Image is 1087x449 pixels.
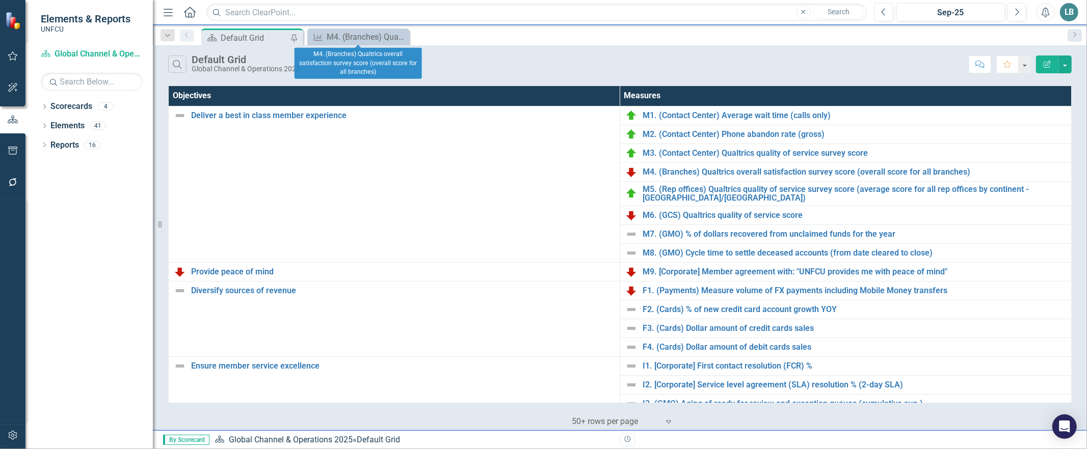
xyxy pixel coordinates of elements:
[625,266,638,278] img: Below Plan
[643,343,1066,352] a: F4. (Cards) Dollar amount of debit cards sales
[625,228,638,240] img: Not Defined
[625,341,638,353] img: Not Defined
[625,147,638,159] img: On Target
[620,225,1071,244] td: Double-Click to Edit Right Click for Context Menu
[174,285,186,297] img: Not Defined
[229,435,353,444] a: Global Channel & Operations 2025
[625,166,638,178] img: Below Plan
[1060,3,1078,21] button: LB
[643,167,1066,177] a: M4. (Branches) Qualtrics overall satisfaction survey score (overall score for all branches)
[620,263,1071,282] td: Double-Click to Edit Right Click for Context Menu
[625,187,638,200] img: On Target
[643,149,1066,158] a: M3. (Contact Center) Qualtrics quality of service survey score
[310,31,407,43] a: M4. (Branches) Qualtrics overall satisfaction survey score (overall score for all branches)
[620,319,1071,338] td: Double-Click to Edit Right Click for Context Menu
[215,434,613,446] div: »
[620,338,1071,357] td: Double-Click to Edit Right Click for Context Menu
[191,267,615,276] a: Provide peace of mind
[620,162,1071,181] td: Double-Click to Edit Right Click for Context Menu
[643,399,1066,408] a: I3. (GMO) Aging of ready for review and exception queues (cumulative avg.)
[84,141,100,149] div: 16
[5,12,23,30] img: ClearPoint Strategy
[620,282,1071,300] td: Double-Click to Edit Right Click for Context Menu
[295,48,422,79] div: M4. (Branches) Qualtrics overall satisfaction survey score (overall score for all branches)
[625,303,638,316] img: Not Defined
[41,73,143,91] input: Search Below...
[625,360,638,372] img: Not Defined
[50,101,92,113] a: Scorecards
[643,185,1066,203] a: M5. (Rep offices) Qualtrics quality of service survey score (average score for all rep offices by...
[625,247,638,259] img: Not Defined
[41,48,143,60] a: Global Channel & Operations 2025
[620,395,1071,413] td: Double-Click to Edit Right Click for Context Menu
[643,380,1066,389] a: I2. [Corporate] Service level agreement (SLA) resolution % (2-day SLA)
[192,65,300,73] div: Global Channel & Operations 2025
[643,111,1066,120] a: M1. (Contact Center) Average wait time (calls only)
[191,286,615,295] a: Diversify sources of revenue
[643,211,1066,220] a: M6. (GCS) Qualtrics quality of service score
[90,122,106,130] div: 41
[620,300,1071,319] td: Double-Click to Edit Right Click for Context Menu
[625,128,638,141] img: On Target
[174,109,186,122] img: Not Defined
[643,305,1066,314] a: F2. (Cards) % of new credit card account growth YOY
[625,398,638,410] img: Not Defined
[643,324,1066,333] a: F3. (Cards) Dollar amount of credit cards sales
[896,3,1005,21] button: Sep-25
[643,230,1066,239] a: M7. (GMO) % of dollars recovered from unclaimed funds for the year
[643,130,1066,139] a: M2. (Contact Center) Phone abandon rate (gross)
[206,4,867,21] input: Search ClearPoint...
[97,102,114,111] div: 4
[620,357,1071,376] td: Double-Click to Edit Right Click for Context Menu
[643,286,1066,295] a: F1. (Payments) Measure volume of FX payments including Mobile Money transfers
[41,25,130,33] small: UNFCU
[50,139,79,151] a: Reports
[169,263,620,282] td: Double-Click to Edit Right Click for Context Menu
[643,361,1066,371] a: I1. [Corporate] First contact resolution (FCR) %
[174,266,186,278] img: Below Plan
[620,206,1071,225] td: Double-Click to Edit Right Click for Context Menu
[828,8,850,16] span: Search
[620,376,1071,395] td: Double-Click to Edit Right Click for Context Menu
[169,282,620,357] td: Double-Click to Edit Right Click for Context Menu
[327,31,407,43] div: M4. (Branches) Qualtrics overall satisfaction survey score (overall score for all branches)
[41,13,130,25] span: Elements & Reports
[169,106,620,262] td: Double-Click to Edit Right Click for Context Menu
[620,144,1071,162] td: Double-Click to Edit Right Click for Context Menu
[192,54,300,65] div: Default Grid
[169,357,620,413] td: Double-Click to Edit Right Click for Context Menu
[357,435,400,444] div: Default Grid
[163,435,209,445] span: By Scorecard
[1052,414,1077,439] div: Open Intercom Messenger
[900,7,1001,19] div: Sep-25
[620,181,1071,206] td: Double-Click to Edit Right Click for Context Menu
[620,106,1071,125] td: Double-Click to Edit Right Click for Context Menu
[221,32,288,44] div: Default Grid
[620,125,1071,144] td: Double-Click to Edit Right Click for Context Menu
[643,248,1066,258] a: M8. (GMO) Cycle time to settle deceased accounts (from date cleared to close)
[625,109,638,122] img: On Target
[191,361,615,371] a: Ensure member service excellence
[174,360,186,372] img: Not Defined
[625,379,638,391] img: Not Defined
[813,5,864,19] button: Search
[643,267,1066,276] a: M9. [Corporate] Member agreement with: "UNFCU provides me with peace of mind"
[191,111,615,120] a: Deliver a best in class member experience
[625,285,638,297] img: Below Plan
[625,322,638,334] img: Not Defined
[620,244,1071,263] td: Double-Click to Edit Right Click for Context Menu
[50,120,85,132] a: Elements
[625,209,638,221] img: Below Plan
